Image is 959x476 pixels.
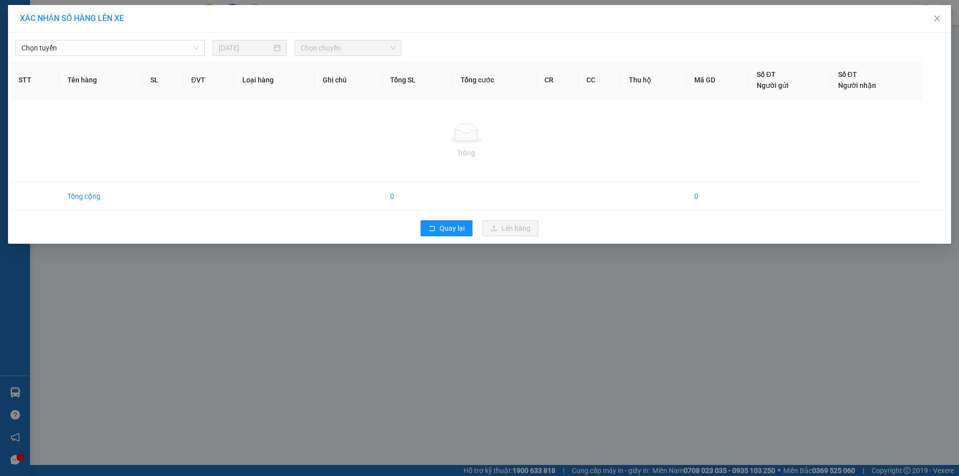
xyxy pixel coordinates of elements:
th: CR [536,61,579,99]
td: 0 [686,183,749,210]
span: Người nhận [838,81,876,89]
th: Ghi chú [315,61,383,99]
span: Quay lại [440,223,465,234]
th: Loại hàng [234,61,315,99]
span: rollback [429,225,436,233]
th: Tổng SL [382,61,453,99]
th: Tên hàng [59,61,142,99]
th: SL [142,61,183,99]
th: Mã GD [686,61,749,99]
td: 0 [382,183,453,210]
span: close [933,14,941,22]
span: Chọn chuyến [301,40,396,55]
span: Người gửi [757,81,789,89]
span: XÁC NHẬN SỐ HÀNG LÊN XE [20,13,124,23]
th: STT [10,61,59,99]
span: Chọn tuyến [21,40,199,55]
button: uploadLên hàng [482,220,538,236]
button: Close [923,5,951,33]
div: Trống [18,147,914,158]
span: Số ĐT [757,70,776,78]
th: Thu hộ [621,61,686,99]
span: Số ĐT [838,70,857,78]
th: Tổng cước [453,61,536,99]
input: 15/08/2025 [219,42,272,53]
th: CC [578,61,621,99]
th: ĐVT [183,61,234,99]
td: Tổng cộng [59,183,142,210]
button: rollbackQuay lại [421,220,473,236]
